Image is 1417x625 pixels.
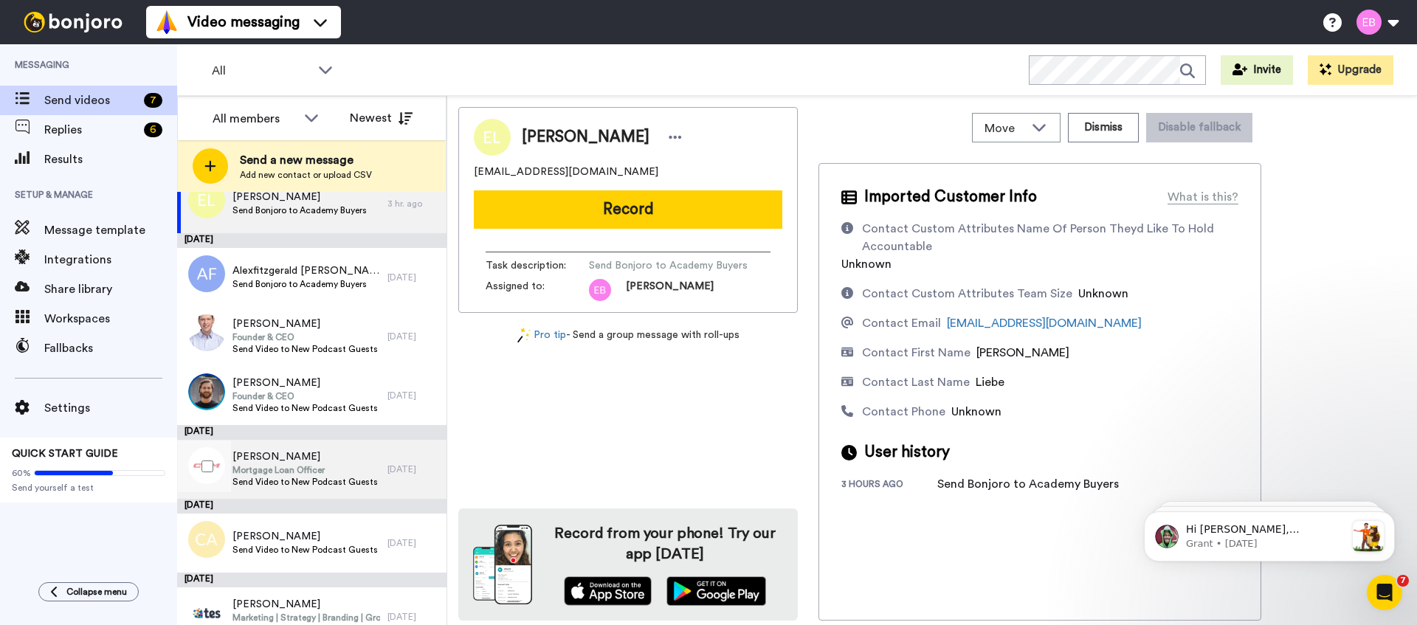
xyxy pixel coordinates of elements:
[44,339,177,357] span: Fallbacks
[66,586,127,598] span: Collapse menu
[474,119,511,156] img: Image of Erin Liebe
[188,255,225,292] img: af.png
[474,190,782,229] button: Record
[44,280,177,298] span: Share library
[976,376,1004,388] span: Liebe
[44,310,177,328] span: Workspaces
[212,62,311,80] span: All
[44,251,177,269] span: Integrations
[666,576,766,606] img: playstore
[232,278,380,290] span: Send Bonjoro to Academy Buyers
[64,55,224,69] p: Message from Grant, sent 1w ago
[44,221,177,239] span: Message template
[985,120,1024,137] span: Move
[188,373,225,410] img: 37c8d4df-5a13-4438-82b7-6d3ea88fd2b2.jpg
[1122,482,1417,585] iframe: Intercom notifications message
[589,258,748,273] span: Send Bonjoro to Academy Buyers
[232,402,378,414] span: Send Video to New Podcast Guests
[841,478,937,493] div: 3 hours ago
[18,12,128,32] img: bj-logo-header-white.svg
[232,390,378,402] span: Founder & CEO
[213,110,297,128] div: All members
[177,499,447,514] div: [DATE]
[144,93,162,108] div: 7
[188,521,225,558] img: ca.png
[188,182,225,218] img: el.png
[44,91,138,109] span: Send videos
[187,12,300,32] span: Video messaging
[232,544,378,556] span: Send Video to New Podcast Guests
[474,165,658,179] span: [EMAIL_ADDRESS][DOMAIN_NAME]
[387,331,439,342] div: [DATE]
[458,328,798,343] div: - Send a group message with roll-ups
[177,233,447,248] div: [DATE]
[232,343,378,355] span: Send Video to New Podcast Guests
[937,475,1119,493] div: Send Bonjoro to Academy Buyers
[232,529,378,544] span: [PERSON_NAME]
[64,41,221,229] span: Hi [PERSON_NAME], [PERSON_NAME] is better with a friend! Looks like you've been loving [PERSON_NA...
[1146,113,1252,142] button: Disable fallback
[387,537,439,549] div: [DATE]
[522,126,649,148] span: [PERSON_NAME]
[38,582,139,601] button: Collapse menu
[232,464,378,476] span: Mortgage Loan Officer
[947,317,1142,329] a: [EMAIL_ADDRESS][DOMAIN_NAME]
[589,279,611,301] img: eb.png
[862,285,1072,303] div: Contact Custom Attributes Team Size
[864,441,950,463] span: User history
[232,263,380,278] span: Alexfitzgerald [PERSON_NAME]
[976,347,1069,359] span: [PERSON_NAME]
[44,399,177,417] span: Settings
[188,314,225,351] img: 7cf78acc-efc8-49b3-afd6-4dd57bf36bf3.jpg
[862,373,970,391] div: Contact Last Name
[232,317,378,331] span: [PERSON_NAME]
[862,220,1232,255] div: Contact Custom Attributes Name Of Person Theyd Like To Hold Accountable
[387,611,439,623] div: [DATE]
[177,425,447,440] div: [DATE]
[1308,55,1393,85] button: Upgrade
[144,122,162,137] div: 6
[517,328,566,343] a: Pro tip
[232,476,378,488] span: Send Video to New Podcast Guests
[232,612,381,624] span: Marketing | Strategy | Branding | Growth
[155,10,179,34] img: vm-color.svg
[177,573,447,587] div: [DATE]
[232,376,378,390] span: [PERSON_NAME]
[12,482,165,494] span: Send yourself a test
[473,525,532,604] img: download
[1168,188,1238,206] div: What is this?
[44,121,138,139] span: Replies
[240,169,372,181] span: Add new contact or upload CSV
[841,258,892,270] span: Unknown
[864,186,1037,208] span: Imported Customer Info
[232,204,367,216] span: Send Bonjoro to Academy Buyers
[862,314,941,332] div: Contact Email
[547,523,783,564] h4: Record from your phone! Try our app [DATE]
[1397,575,1409,587] span: 7
[1221,55,1293,85] button: Invite
[12,449,118,459] span: QUICK START GUIDE
[1367,575,1402,610] iframe: Intercom live chat
[339,103,424,133] button: Newest
[951,406,1001,418] span: Unknown
[240,151,372,169] span: Send a new message
[1078,288,1128,300] span: Unknown
[387,198,439,210] div: 3 hr. ago
[44,151,177,168] span: Results
[626,279,714,301] span: [PERSON_NAME]
[232,449,378,464] span: [PERSON_NAME]
[517,328,531,343] img: magic-wand.svg
[387,390,439,401] div: [DATE]
[862,344,970,362] div: Contact First Name
[1068,113,1139,142] button: Dismiss
[387,463,439,475] div: [DATE]
[232,331,378,343] span: Founder & CEO
[486,258,589,273] span: Task description :
[862,403,945,421] div: Contact Phone
[12,467,31,479] span: 60%
[232,190,367,204] span: [PERSON_NAME]
[232,597,381,612] span: [PERSON_NAME]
